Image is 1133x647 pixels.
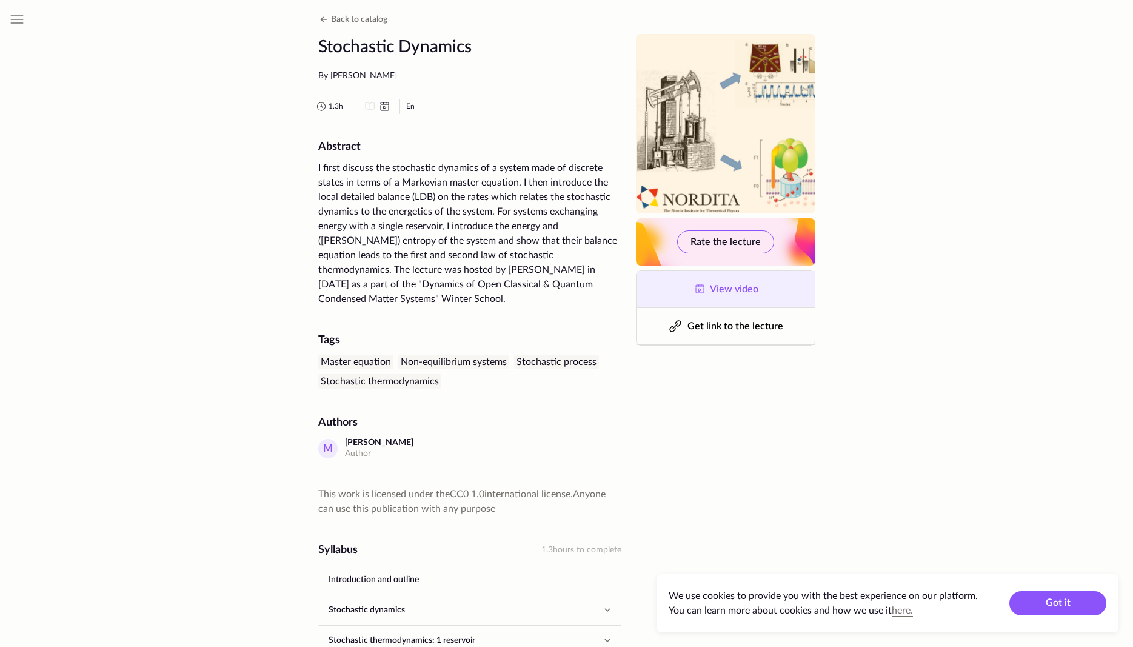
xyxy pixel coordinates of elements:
abbr: English [406,102,415,110]
span: Back to catalog [331,15,387,24]
a: Stochastic dynamics [319,595,598,625]
div: [PERSON_NAME] [345,437,413,448]
button: Got it [1009,591,1106,615]
h1: Stochastic Dynamics [318,34,621,59]
div: Anyone can use this publication with any purpose [318,487,621,516]
span: hours to complete [553,546,621,554]
a: CC0 1.0international license. [450,489,573,499]
div: I first discuss the stochastic dynamics of a system made of discrete states in terms of a Markovi... [318,161,621,306]
button: Get link to the lecture [637,308,815,344]
button: Rate the lecture [677,230,774,253]
div: Non-equilibrium systems [398,355,509,369]
button: Back to catalog [316,12,387,27]
span: international license [484,489,570,499]
button: Stochastic dynamics [319,595,621,625]
div: Master equation [318,355,393,369]
div: Author [345,448,413,460]
div: M [318,439,338,458]
div: Authors [318,415,621,430]
span: View video [710,284,758,294]
span: We use cookies to provide you with the best experience on our platform. You can learn more about ... [669,591,978,615]
a: Introduction and outline [319,565,621,594]
a: here. [892,606,913,615]
div: Syllabus [318,543,358,557]
h2: Abstract [318,141,621,154]
span: This work is licensed under the [318,489,450,499]
span: Get link to the lecture [687,321,783,331]
div: Stochastic process [514,355,599,369]
a: View video [637,271,815,307]
div: 1.3 [541,543,621,557]
div: Stochastic thermodynamics [318,374,441,389]
span: 1.3 h [329,101,343,112]
div: Tags [318,333,621,347]
div: By [PERSON_NAME] [318,70,621,82]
